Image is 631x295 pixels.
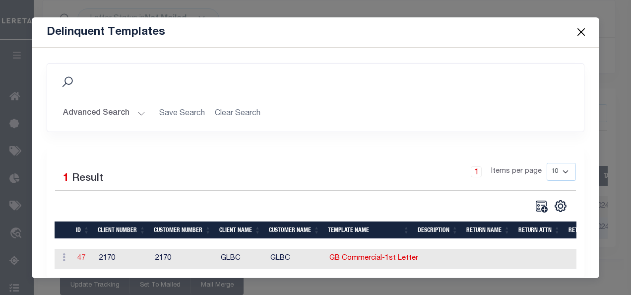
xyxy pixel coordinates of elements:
span: Items per page [491,166,542,177]
th: CLIENT NUMBER: activate to sort column ascending [94,221,150,239]
th: RETURN ATTN: activate to sort column ascending [514,221,565,239]
th: CUSTOMER NAME: activate to sort column ascending [265,221,324,239]
th: CLIENT NAME: activate to sort column ascending [215,221,265,239]
th: CUSTOMER NUMBER: activate to sort column ascending [150,221,215,239]
button: Close [574,26,587,39]
th: ID: activate to sort column ascending [72,221,94,239]
td: 2170 [151,249,217,269]
a: GB Commercial-1st Letter [329,255,418,262]
button: Advanced Search [63,104,145,124]
td: GLBC [266,249,325,269]
td: 2170 [95,249,151,269]
th: &nbsp; [55,221,72,239]
a: 47 [77,255,85,262]
th: RETURN NAME: activate to sort column ascending [462,221,514,239]
td: GLBC [217,249,266,269]
a: 1 [471,166,482,177]
th: TEMPLATE NAME: activate to sort column ascending [324,221,414,239]
th: RETURN ADDRESS: activate to sort column ascending [565,221,625,239]
label: Result [72,171,103,187]
th: DESCRIPTION: activate to sort column ascending [414,221,462,239]
h5: Delinquent Templates [47,25,165,39]
span: 1 [63,173,69,184]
